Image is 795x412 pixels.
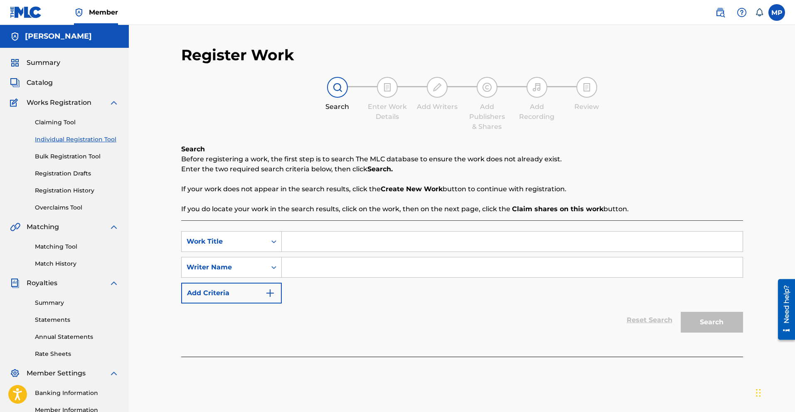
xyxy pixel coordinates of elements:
[10,58,60,68] a: SummarySummary
[35,259,119,268] a: Match History
[416,102,458,112] div: Add Writers
[582,82,592,92] img: step indicator icon for Review
[27,98,91,108] span: Works Registration
[181,154,743,164] p: Before registering a work, the first step is to search The MLC database to ensure the work does n...
[27,222,59,232] span: Matching
[737,7,747,17] img: help
[532,82,542,92] img: step indicator icon for Add Recording
[35,203,119,212] a: Overclaims Tool
[10,78,53,88] a: CatalogCatalog
[367,102,408,122] div: Enter Work Details
[10,368,20,378] img: Member Settings
[566,102,608,112] div: Review
[10,278,20,288] img: Royalties
[10,32,20,42] img: Accounts
[466,102,508,132] div: Add Publishers & Shares
[27,368,86,378] span: Member Settings
[733,4,750,21] div: Help
[187,237,261,247] div: Work Title
[109,368,119,378] img: expand
[181,164,743,174] p: Enter the two required search criteria below, then click
[768,4,785,21] div: User Menu
[265,288,275,298] img: 9d2ae6d4665cec9f34b9.svg
[181,231,743,337] form: Search Form
[381,185,443,193] strong: Create New Work
[181,283,282,303] button: Add Criteria
[432,82,442,92] img: step indicator icon for Add Writers
[753,372,795,412] iframe: Chat Widget
[35,118,119,127] a: Claiming Tool
[109,278,119,288] img: expand
[27,58,60,68] span: Summary
[10,6,42,18] img: MLC Logo
[35,169,119,178] a: Registration Drafts
[755,8,763,17] div: Notifications
[756,380,761,405] div: Drag
[181,145,205,153] b: Search
[181,204,743,214] p: If you do locate your work in the search results, click on the work, then on the next page, click...
[367,165,393,173] strong: Search.
[482,82,492,92] img: step indicator icon for Add Publishers & Shares
[35,299,119,307] a: Summary
[10,222,20,232] img: Matching
[27,278,57,288] span: Royalties
[772,276,795,343] iframe: Resource Center
[516,102,558,122] div: Add Recording
[332,82,342,92] img: step indicator icon for Search
[35,333,119,341] a: Annual Statements
[35,152,119,161] a: Bulk Registration Tool
[10,98,21,108] img: Works Registration
[10,78,20,88] img: Catalog
[35,389,119,397] a: Banking Information
[27,78,53,88] span: Catalog
[512,205,603,213] strong: Claim shares on this work
[181,184,743,194] p: If your work does not appear in the search results, click the button to continue with registration.
[35,135,119,144] a: Individual Registration Tool
[35,242,119,251] a: Matching Tool
[317,102,358,112] div: Search
[712,4,729,21] a: Public Search
[10,58,20,68] img: Summary
[35,350,119,358] a: Rate Sheets
[35,316,119,324] a: Statements
[181,46,294,64] h2: Register Work
[382,82,392,92] img: step indicator icon for Enter Work Details
[187,262,261,272] div: Writer Name
[74,7,84,17] img: Top Rightsholder
[109,98,119,108] img: expand
[89,7,118,17] span: Member
[35,186,119,195] a: Registration History
[109,222,119,232] img: expand
[25,32,92,41] h5: Michael Prines-Acree jr
[715,7,725,17] img: search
